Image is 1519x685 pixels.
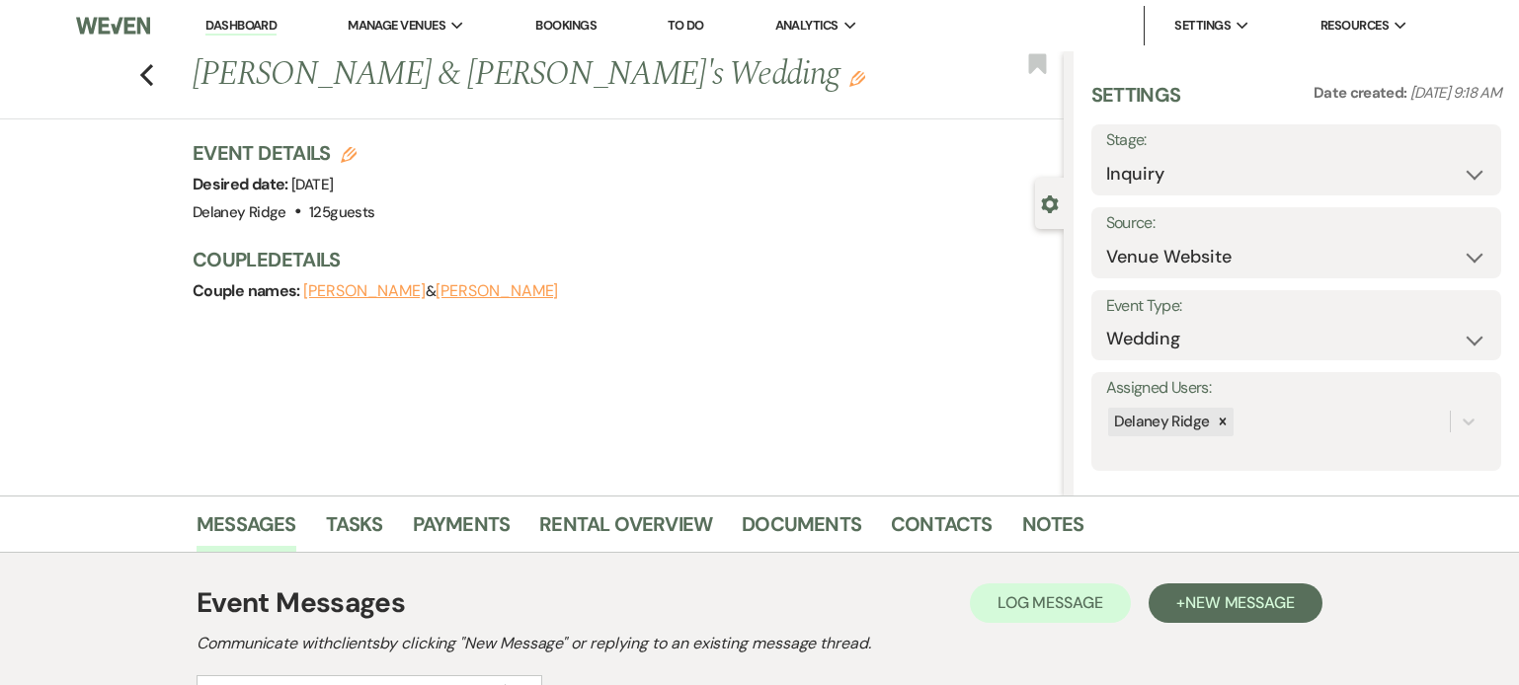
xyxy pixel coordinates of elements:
[1320,16,1389,36] span: Resources
[668,17,704,34] a: To Do
[1410,83,1501,103] span: [DATE] 9:18 AM
[193,202,286,222] span: Delaney Ridge
[193,174,291,194] span: Desired date:
[436,283,558,299] button: [PERSON_NAME]
[1091,81,1181,124] h3: Settings
[193,51,881,99] h1: [PERSON_NAME] & [PERSON_NAME]'s Wedding
[1041,193,1059,212] button: Close lead details
[1106,126,1486,155] label: Stage:
[742,508,861,552] a: Documents
[303,283,426,299] button: [PERSON_NAME]
[76,5,150,46] img: Weven Logo
[1022,508,1084,552] a: Notes
[891,508,993,552] a: Contacts
[1106,374,1486,403] label: Assigned Users:
[1106,209,1486,238] label: Source:
[193,280,303,301] span: Couple names:
[193,139,374,167] h3: Event Details
[291,175,333,194] span: [DATE]
[197,508,296,552] a: Messages
[1106,292,1486,321] label: Event Type:
[1149,583,1322,623] button: +New Message
[193,246,1044,273] h3: Couple Details
[1314,83,1410,103] span: Date created:
[348,16,445,36] span: Manage Venues
[205,17,277,36] a: Dashboard
[309,202,374,222] span: 125 guests
[326,508,383,552] a: Tasks
[197,582,405,624] h1: Event Messages
[535,17,597,34] a: Bookings
[197,632,1322,655] h2: Communicate with clients by clicking "New Message" or replying to an existing message thread.
[413,508,511,552] a: Payments
[539,508,712,552] a: Rental Overview
[970,583,1131,623] button: Log Message
[1108,408,1213,436] div: Delaney Ridge
[849,69,865,87] button: Edit
[998,592,1103,613] span: Log Message
[775,16,839,36] span: Analytics
[303,281,558,301] span: &
[1185,592,1295,613] span: New Message
[1174,16,1231,36] span: Settings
